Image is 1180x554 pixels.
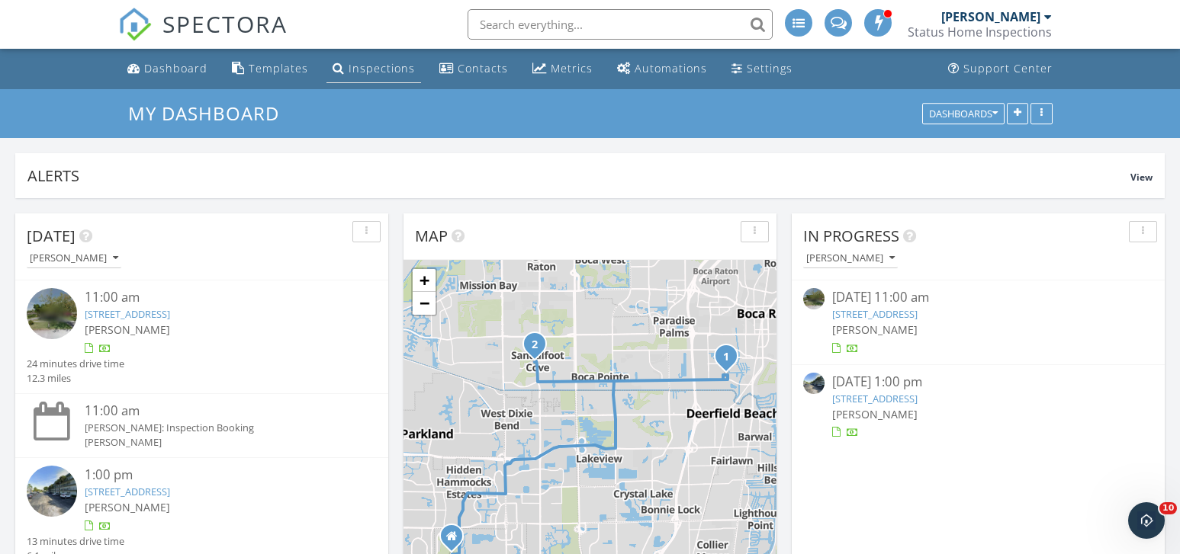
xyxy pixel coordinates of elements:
a: [STREET_ADDRESS] [832,307,918,321]
div: 13 minutes drive time [27,534,124,549]
a: Metrics [526,55,599,83]
a: Contacts [433,55,514,83]
a: [DATE] 1:00 pm [STREET_ADDRESS] [PERSON_NAME] [803,373,1153,440]
div: Metrics [551,61,593,75]
div: 2701 NW 74th ave, margate FL 33063 [452,536,461,545]
div: Support Center [963,61,1053,75]
a: My Dashboard [128,101,292,126]
div: [PERSON_NAME] [941,9,1040,24]
div: 11:00 am [85,288,347,307]
span: [PERSON_NAME] [832,322,918,337]
span: In Progress [803,226,899,246]
a: SPECTORA [118,21,288,53]
div: 11:00 am [85,402,347,421]
div: Inspections [349,61,415,75]
button: Dashboards [922,103,1005,124]
iframe: Intercom live chat [1128,502,1165,539]
img: streetview [27,466,77,516]
img: streetview [27,288,77,338]
img: streetview [803,373,825,394]
div: [DATE] 1:00 pm [832,373,1124,392]
a: [DATE] 11:00 am [STREET_ADDRESS] [PERSON_NAME] [803,288,1153,356]
div: [PERSON_NAME] [30,253,118,264]
div: 821 SW 16th St, Boca Raton, FL 33486 [726,356,735,365]
span: [PERSON_NAME] [85,322,170,337]
img: The Best Home Inspection Software - Spectora [118,8,152,41]
a: Support Center [942,55,1059,83]
input: Search everything... [468,9,773,40]
span: Map [415,226,448,246]
a: Automations (Advanced) [611,55,713,83]
div: Settings [747,61,793,75]
div: 12.3 miles [27,371,124,386]
div: Status Home Inspections [908,24,1052,40]
span: [DATE] [27,226,76,246]
div: [PERSON_NAME]: Inspection Booking [85,421,347,435]
div: Contacts [458,61,508,75]
span: [PERSON_NAME] [832,407,918,421]
a: Templates [226,55,314,83]
a: Inspections [326,55,421,83]
i: 1 [723,352,729,363]
a: Settings [725,55,799,83]
span: SPECTORA [162,8,288,40]
div: Dashboards [929,108,998,119]
a: Zoom in [413,269,436,292]
div: [DATE] 11:00 am [832,288,1124,307]
a: 11:00 am [STREET_ADDRESS] [PERSON_NAME] 24 minutes drive time 12.3 miles [27,288,377,386]
a: Zoom out [413,292,436,315]
div: [PERSON_NAME] [806,253,895,264]
div: 24 minutes drive time [27,357,124,371]
div: 1:00 pm [85,466,347,485]
img: streetview [803,288,825,309]
a: [STREET_ADDRESS] [85,485,170,498]
div: [PERSON_NAME] [85,435,347,450]
button: [PERSON_NAME] [27,248,121,269]
span: 10 [1159,502,1177,514]
button: [PERSON_NAME] [803,248,898,269]
div: 9440 SW 8th St, Boca Raton, FL 33428 [535,344,544,353]
div: Alerts [27,165,1130,186]
span: [PERSON_NAME] [85,500,170,514]
div: Dashboard [144,61,207,75]
div: Templates [249,61,308,75]
span: View [1130,171,1153,184]
a: [STREET_ADDRESS] [832,392,918,405]
div: Automations [635,61,707,75]
a: [STREET_ADDRESS] [85,307,170,321]
i: 2 [532,340,538,351]
a: Dashboard [121,55,214,83]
